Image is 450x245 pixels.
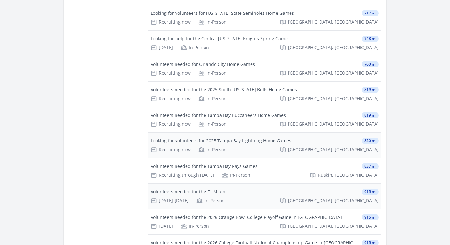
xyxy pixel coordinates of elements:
span: [GEOGRAPHIC_DATA], [GEOGRAPHIC_DATA] [288,19,379,25]
div: In-Person [198,95,227,102]
div: [DATE]-[DATE] [151,197,189,204]
span: [GEOGRAPHIC_DATA], [GEOGRAPHIC_DATA] [288,95,379,102]
span: Ruskin, [GEOGRAPHIC_DATA] [318,172,379,178]
span: 760 mi [362,61,379,67]
div: In-Person [198,70,227,76]
span: [GEOGRAPHIC_DATA], [GEOGRAPHIC_DATA] [288,44,379,51]
div: Volunteers needed for the Tampa Bay Rays Games [151,163,257,169]
a: Looking for volunteers for 2025 Tampa Bay Lightning Home Games 820 mi Recruiting now In-Person [G... [148,133,381,158]
a: Volunteers needed for the Tampa Bay Rays Games 837 mi Recruiting through [DATE] In-Person Ruskin,... [148,158,381,183]
div: Recruiting now [151,70,191,76]
div: Looking for volunteers for [US_STATE] State Seminoles Home Games [151,10,294,16]
div: Volunteers needed for the Tampa Bay Buccaneers Home Games [151,112,286,118]
span: 748 mi [362,36,379,42]
div: Looking for volunteers for 2025 Tampa Bay Lightning Home Games [151,138,291,144]
span: 820 mi [362,138,379,144]
div: Volunteers needed for the 2025 South [US_STATE] Bulls Home Games [151,87,297,93]
div: In-Person [181,44,209,51]
span: [GEOGRAPHIC_DATA], [GEOGRAPHIC_DATA] [288,121,379,127]
div: In-Person [198,121,227,127]
span: 819 mi [362,112,379,118]
div: Recruiting now [151,19,191,25]
a: Volunteers needed for the 2025 South [US_STATE] Bulls Home Games 819 mi Recruiting now In-Person ... [148,82,381,107]
a: Volunteers needed for Orlando City Home Games 760 mi Recruiting now In-Person [GEOGRAPHIC_DATA], ... [148,56,381,81]
div: In-Person [196,197,225,204]
div: In-Person [222,172,250,178]
span: [GEOGRAPHIC_DATA], [GEOGRAPHIC_DATA] [288,223,379,229]
div: Recruiting now [151,146,191,153]
div: Recruiting through [DATE] [151,172,214,178]
a: Looking for volunteers for [US_STATE] State Seminoles Home Games 717 mi Recruiting now In-Person ... [148,5,381,30]
div: Volunteers needed for Orlando City Home Games [151,61,255,67]
div: Volunteers needed for the F1 Miami [151,189,227,195]
div: In-Person [198,146,227,153]
div: Recruiting now [151,95,191,102]
span: 915 mi [362,189,379,195]
div: Volunteers needed for the 2026 Orange Bowl College Playoff Game in [GEOGRAPHIC_DATA] [151,214,342,220]
span: 717 mi [362,10,379,16]
a: Looking for help for the Central [US_STATE] Knights Spring Game 748 mi [DATE] In-Person [GEOGRAPH... [148,31,381,56]
span: 819 mi [362,87,379,93]
a: Volunteers needed for the Tampa Bay Buccaneers Home Games 819 mi Recruiting now In-Person [GEOGRA... [148,107,381,132]
span: [GEOGRAPHIC_DATA], [GEOGRAPHIC_DATA] [288,146,379,153]
span: 837 mi [362,163,379,169]
div: [DATE] [151,223,173,229]
div: Recruiting now [151,121,191,127]
div: In-Person [181,223,209,229]
div: In-Person [198,19,227,25]
div: Looking for help for the Central [US_STATE] Knights Spring Game [151,36,288,42]
span: [GEOGRAPHIC_DATA], [GEOGRAPHIC_DATA] [288,70,379,76]
a: Volunteers needed for the 2026 Orange Bowl College Playoff Game in [GEOGRAPHIC_DATA] 915 mi [DATE... [148,209,381,234]
span: [GEOGRAPHIC_DATA], [GEOGRAPHIC_DATA] [288,197,379,204]
span: 915 mi [362,214,379,220]
div: [DATE] [151,44,173,51]
a: Volunteers needed for the F1 Miami 915 mi [DATE]-[DATE] In-Person [GEOGRAPHIC_DATA], [GEOGRAPHIC_... [148,184,381,209]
